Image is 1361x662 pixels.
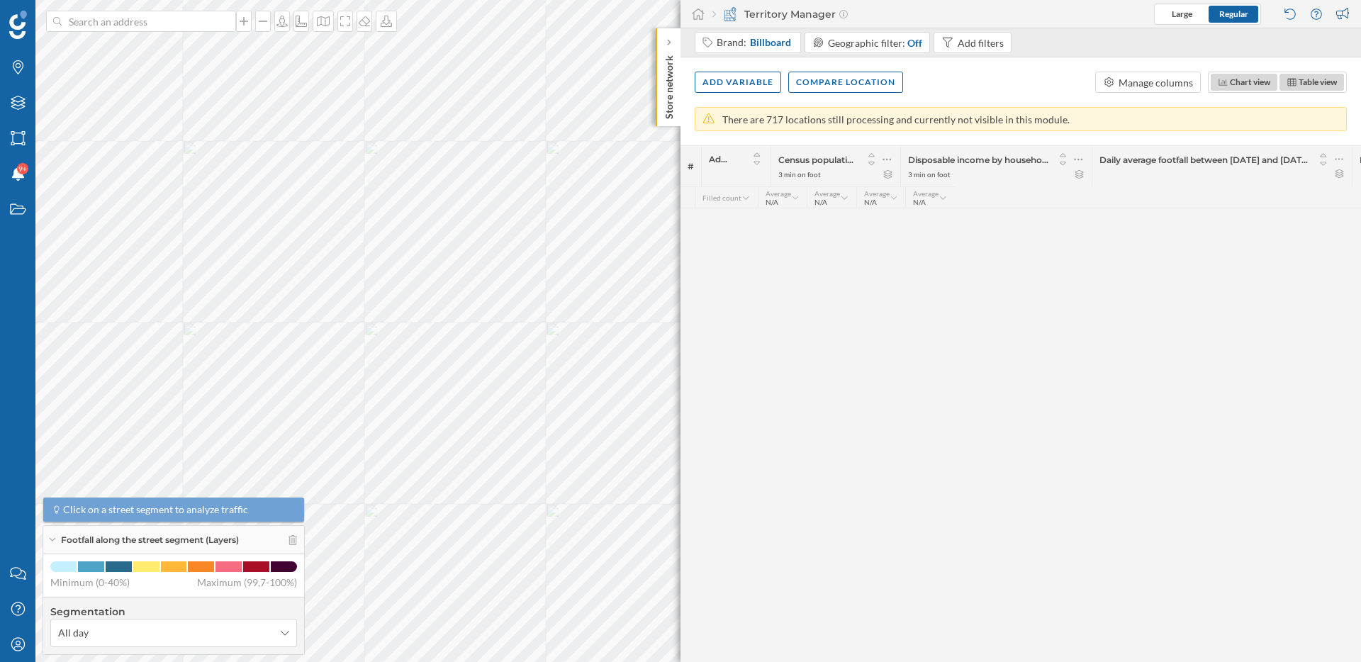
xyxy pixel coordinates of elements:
span: Disposable income by household [908,155,1049,165]
p: Store network [662,50,676,119]
span: N/A [864,198,877,206]
div: Manage columns [1119,75,1193,90]
img: Geoblink Logo [9,11,27,39]
span: Billboard [750,35,791,50]
h4: Segmentation [50,605,297,619]
span: Average [864,189,890,198]
img: territory-manager.svg [723,7,737,21]
span: Census population [778,155,858,165]
span: Filled count [702,193,741,202]
span: Table view [1299,77,1337,87]
span: Regular [1219,9,1248,19]
span: Daily average footfall between [DATE] and [DATE] [1099,155,1309,165]
span: N/A [913,198,926,206]
p: There are 717 locations still processing and currently not visible in this module. [722,113,1070,127]
div: 3 min on foot [908,169,951,179]
div: Territory Manager [712,7,848,21]
div: Brand: [717,35,793,50]
span: Maximum (99,7-100%) [197,576,297,590]
span: Average [913,189,939,198]
span: N/A [766,198,778,206]
span: Large [1172,9,1192,19]
span: Address [709,154,728,164]
div: Off [907,35,922,50]
span: Average [766,189,791,198]
div: Add filters [958,35,1004,50]
span: Average [814,189,840,198]
span: Minimum (0-40%) [50,576,130,590]
span: # [688,160,694,173]
span: N/A [814,198,827,206]
span: All day [58,626,89,640]
span: Chart view [1230,77,1270,87]
div: 3 min on foot [778,169,821,179]
span: Click on a street segment to analyze traffic [63,503,248,517]
span: 9+ [18,162,27,176]
span: Geographic filter: [828,37,905,49]
span: Footfall along the street segment (Layers) [61,534,239,546]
